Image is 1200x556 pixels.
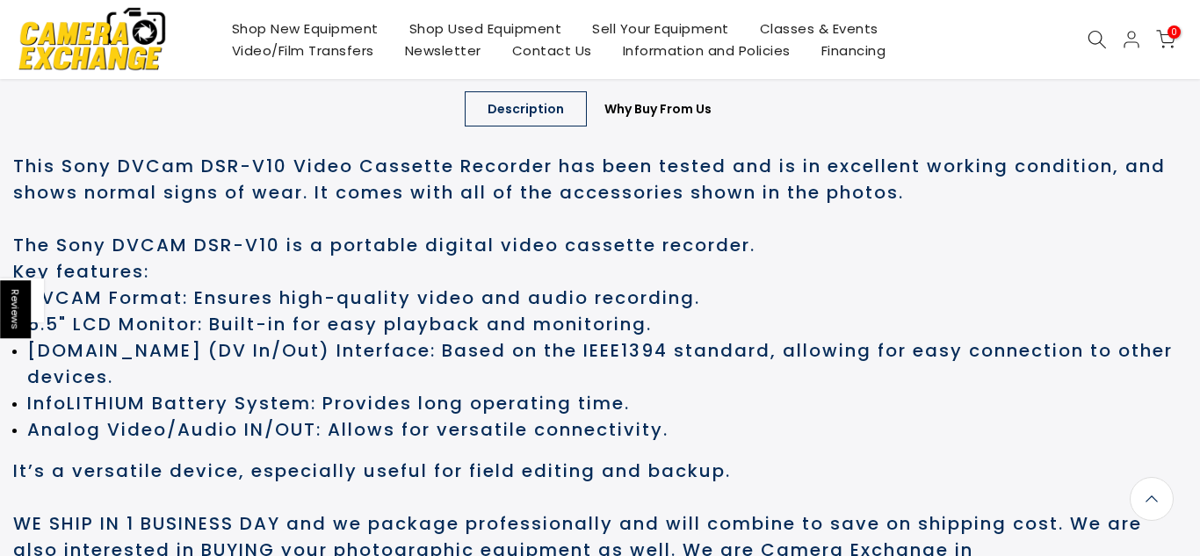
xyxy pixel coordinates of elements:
a: Newsletter [389,40,496,61]
a: Video/Film Transfers [216,40,389,61]
a: Back to the top [1130,477,1174,521]
a: Information and Policies [607,40,806,61]
h2: The Sony DVCAM DSR-V10 is a portable digital video cassette recorder. [13,232,1187,258]
a: Contact Us [496,40,607,61]
h2: Key features: [13,258,1187,285]
a: Financing [806,40,901,61]
h2: This Sony DVCam DSR-V10 Video Cassette Recorder has been tested and is in excellent working condi... [13,153,1187,232]
a: Shop Used Equipment [394,18,577,40]
h2: Analog Video/Audio IN/OUT: Allows for versatile connectivity. [27,416,1187,443]
a: Sell Your Equipment [577,18,745,40]
a: Description [465,91,587,126]
a: Shop New Equipment [216,18,394,40]
span: 0 [1167,25,1181,39]
h2: [DOMAIN_NAME] (DV In/Out) Interface: Based on the IEEE1394 standard, allowing for easy connection... [27,337,1187,390]
a: Why Buy From Us [582,91,734,126]
a: Classes & Events [744,18,893,40]
h2: 5.5" LCD Monitor: Built-in for easy playback and monitoring. [27,311,1187,337]
h2: InfoLITHIUM Battery System: Provides long operating time. [27,390,1187,416]
h2: DVCAM Format: Ensures high-quality video and audio recording. [27,285,1187,311]
h2: It’s a versatile device, especially useful for field editing and backup. [13,458,1187,510]
a: 0 [1156,30,1175,49]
